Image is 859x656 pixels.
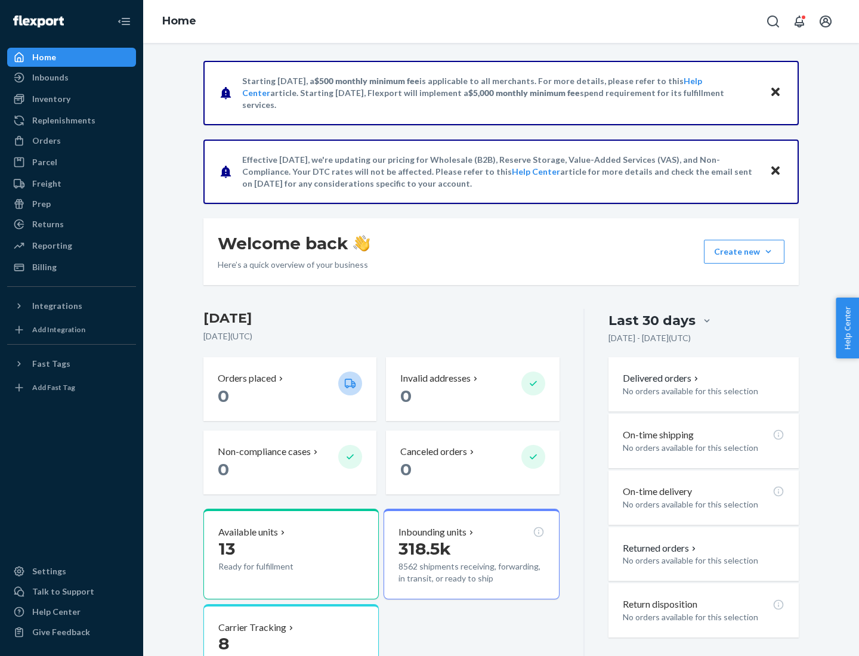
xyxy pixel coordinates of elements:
[218,233,370,254] h1: Welcome back
[203,431,376,494] button: Non-compliance cases 0
[7,296,136,315] button: Integrations
[314,76,419,86] span: $500 monthly minimum fee
[32,261,57,273] div: Billing
[608,311,696,330] div: Last 30 days
[32,586,94,598] div: Talk to Support
[32,115,95,126] div: Replenishments
[32,606,81,618] div: Help Center
[384,509,559,599] button: Inbounding units318.5k8562 shipments receiving, forwarding, in transit, or ready to ship
[242,75,758,111] p: Starting [DATE], a is applicable to all merchants. For more details, please refer to this article...
[814,10,838,33] button: Open account menu
[468,88,580,98] span: $5,000 monthly minimum fee
[32,198,51,210] div: Prep
[7,623,136,642] button: Give Feedback
[162,14,196,27] a: Home
[32,565,66,577] div: Settings
[623,372,701,385] button: Delivered orders
[7,89,136,109] a: Inventory
[203,509,379,599] button: Available units13Ready for fulfillment
[761,10,785,33] button: Open Search Box
[623,555,784,567] p: No orders available for this selection
[32,72,69,83] div: Inbounds
[787,10,811,33] button: Open notifications
[203,309,560,328] h3: [DATE]
[400,372,471,385] p: Invalid addresses
[512,166,560,177] a: Help Center
[398,561,544,584] p: 8562 shipments receiving, forwarding, in transit, or ready to ship
[242,154,758,190] p: Effective [DATE], we're updating our pricing for Wholesale (B2B), Reserve Storage, Value-Added Se...
[32,178,61,190] div: Freight
[7,562,136,581] a: Settings
[218,539,235,559] span: 13
[704,240,784,264] button: Create new
[32,93,70,105] div: Inventory
[7,194,136,213] a: Prep
[7,378,136,397] a: Add Fast Tag
[7,602,136,621] a: Help Center
[32,300,82,312] div: Integrations
[218,259,370,271] p: Here’s a quick overview of your business
[623,485,692,499] p: On-time delivery
[623,428,694,442] p: On-time shipping
[112,10,136,33] button: Close Navigation
[32,156,57,168] div: Parcel
[13,16,64,27] img: Flexport logo
[7,48,136,67] a: Home
[218,561,329,573] p: Ready for fulfillment
[7,131,136,150] a: Orders
[32,240,72,252] div: Reporting
[32,626,90,638] div: Give Feedback
[218,372,276,385] p: Orders placed
[623,541,699,555] button: Returned orders
[218,386,229,406] span: 0
[400,445,467,459] p: Canceled orders
[768,163,783,180] button: Close
[218,621,286,635] p: Carrier Tracking
[32,218,64,230] div: Returns
[623,442,784,454] p: No orders available for this selection
[398,525,466,539] p: Inbounding units
[836,298,859,358] button: Help Center
[7,258,136,277] a: Billing
[32,382,75,392] div: Add Fast Tag
[623,611,784,623] p: No orders available for this selection
[398,539,451,559] span: 318.5k
[7,236,136,255] a: Reporting
[32,324,85,335] div: Add Integration
[7,215,136,234] a: Returns
[386,431,559,494] button: Canceled orders 0
[353,235,370,252] img: hand-wave emoji
[400,386,412,406] span: 0
[203,357,376,421] button: Orders placed 0
[7,582,136,601] a: Talk to Support
[7,153,136,172] a: Parcel
[32,358,70,370] div: Fast Tags
[218,459,229,479] span: 0
[32,51,56,63] div: Home
[608,332,691,344] p: [DATE] - [DATE] ( UTC )
[7,320,136,339] a: Add Integration
[386,357,559,421] button: Invalid addresses 0
[153,4,206,39] ol: breadcrumbs
[7,111,136,130] a: Replenishments
[218,445,311,459] p: Non-compliance cases
[218,633,229,654] span: 8
[32,135,61,147] div: Orders
[400,459,412,479] span: 0
[7,174,136,193] a: Freight
[768,84,783,101] button: Close
[203,330,560,342] p: [DATE] ( UTC )
[623,499,784,510] p: No orders available for this selection
[623,598,697,611] p: Return disposition
[623,385,784,397] p: No orders available for this selection
[7,354,136,373] button: Fast Tags
[7,68,136,87] a: Inbounds
[218,525,278,539] p: Available units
